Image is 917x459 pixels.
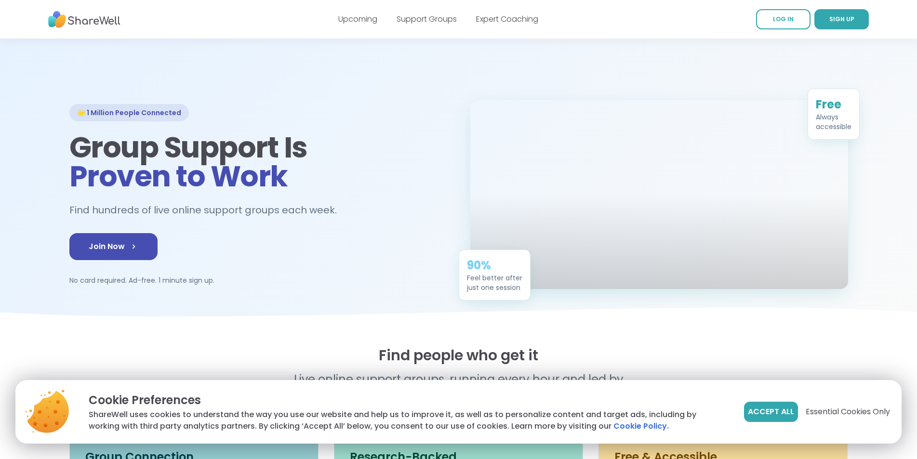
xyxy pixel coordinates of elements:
[756,9,811,29] a: LOG IN
[69,104,189,121] div: 🌟 1 Million People Connected
[748,406,794,418] span: Accept All
[89,241,138,252] span: Join Now
[613,420,669,432] a: Cookie Policy.
[397,13,457,25] a: Support Groups
[89,392,729,409] p: Cookie Preferences
[69,275,447,285] p: No card required. Ad-free. 1 minute sign up.
[816,112,851,131] div: Always accessible
[773,15,794,23] span: LOG IN
[814,9,869,29] a: SIGN UP
[274,372,644,403] p: Live online support groups, running every hour and led by real people.
[744,402,798,422] button: Accept All
[69,133,447,191] h1: Group Support Is
[467,273,522,292] div: Feel better after just one session
[69,347,848,364] h2: Find people who get it
[476,13,538,25] a: Expert Coaching
[816,97,851,112] div: Free
[69,233,158,260] a: Join Now
[69,202,347,218] h2: Find hundreds of live online support groups each week.
[829,15,854,23] span: SIGN UP
[48,6,120,33] img: ShareWell Nav Logo
[806,406,890,418] span: Essential Cookies Only
[467,258,522,273] div: 90%
[338,13,377,25] a: Upcoming
[69,156,288,197] span: Proven to Work
[89,409,729,432] p: ShareWell uses cookies to understand the way you use our website and help us to improve it, as we...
